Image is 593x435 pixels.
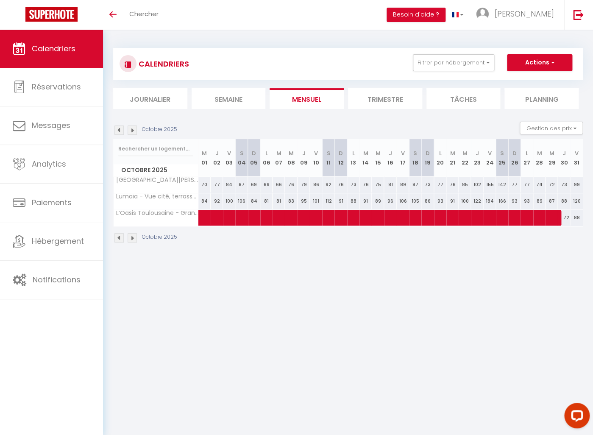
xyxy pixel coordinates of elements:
div: 96 [384,193,396,209]
span: Calendriers [32,43,75,54]
span: Chercher [129,9,159,18]
abbr: V [401,149,405,157]
div: 76 [334,177,347,192]
div: 105 [409,193,421,209]
abbr: M [450,149,455,157]
div: 86 [421,193,434,209]
abbr: V [488,149,492,157]
button: Actions [507,54,572,71]
div: 73 [347,177,359,192]
div: 77 [434,177,446,192]
div: 84 [248,193,260,209]
div: 99 [570,177,583,192]
th: 28 [533,139,546,177]
div: 81 [260,193,273,209]
abbr: L [352,149,354,157]
div: 86 [310,177,322,192]
img: Super Booking [25,7,78,22]
th: 03 [223,139,235,177]
span: Messages [32,120,70,131]
button: Filtrer par hébergement [413,54,494,71]
div: 91 [446,193,459,209]
th: 07 [273,139,285,177]
th: 30 [558,139,570,177]
div: 155 [484,177,496,192]
div: 95 [298,193,310,209]
div: 89 [372,193,384,209]
input: Rechercher un logement... [118,141,193,156]
div: 89 [397,177,409,192]
div: 84 [223,177,235,192]
abbr: M [202,149,207,157]
th: 24 [484,139,496,177]
abbr: L [526,149,528,157]
li: Tâches [426,88,501,109]
div: 75 [372,177,384,192]
div: 87 [235,177,248,192]
span: Lumaïa - Vue cité, terrasse & Piscine [115,193,200,200]
th: 26 [508,139,521,177]
div: 69 [260,177,273,192]
div: 77 [521,177,533,192]
li: Planning [504,88,579,109]
th: 22 [459,139,471,177]
img: ... [476,8,489,20]
abbr: D [252,149,256,157]
p: Octobre 2025 [142,125,177,134]
div: 72 [546,177,558,192]
li: Journalier [113,88,187,109]
th: 23 [471,139,483,177]
div: 84 [198,193,211,209]
abbr: V [314,149,318,157]
abbr: J [562,149,566,157]
th: 13 [347,139,359,177]
div: 69 [248,177,260,192]
abbr: S [326,149,330,157]
div: 106 [235,193,248,209]
th: 01 [198,139,211,177]
abbr: D [512,149,517,157]
div: 91 [334,193,347,209]
div: 76 [285,177,297,192]
div: 101 [310,193,322,209]
iframe: LiveChat chat widget [557,399,593,435]
abbr: V [227,149,231,157]
div: 184 [484,193,496,209]
span: [GEOGRAPHIC_DATA][PERSON_NAME] - Résidence avec piscine [115,177,200,183]
th: 27 [521,139,533,177]
abbr: V [575,149,579,157]
abbr: M [462,149,468,157]
th: 02 [211,139,223,177]
div: 100 [459,193,471,209]
span: Notifications [33,274,81,285]
abbr: J [389,149,392,157]
abbr: M [537,149,542,157]
div: 88 [558,193,570,209]
th: 08 [285,139,297,177]
li: Mensuel [270,88,344,109]
span: L’Oasis Toulousaine - Grande Terrasse Végétalisée [115,210,200,216]
th: 31 [570,139,583,177]
span: Analytics [32,159,66,169]
div: 93 [434,193,446,209]
button: Besoin d'aide ? [387,8,445,22]
div: 89 [533,193,546,209]
th: 06 [260,139,273,177]
span: Paiements [32,197,72,208]
div: 73 [558,177,570,192]
abbr: J [215,149,218,157]
abbr: L [439,149,441,157]
span: Hébergement [32,236,84,246]
span: Octobre 2025 [114,164,198,176]
div: 93 [508,193,521,209]
div: 77 [508,177,521,192]
div: 74 [533,177,546,192]
th: 20 [434,139,446,177]
img: logout [573,9,584,20]
th: 16 [384,139,396,177]
button: Gestion des prix [520,122,583,134]
abbr: S [500,149,504,157]
div: 92 [322,177,334,192]
div: 93 [521,193,533,209]
div: 120 [570,193,583,209]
